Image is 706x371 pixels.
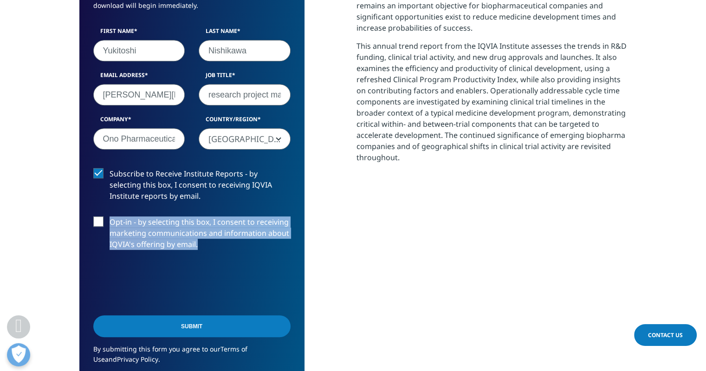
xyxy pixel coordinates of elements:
span: Japan [199,128,291,150]
iframe: reCAPTCHA [93,265,234,301]
label: Country/Region [199,115,291,128]
label: Last Name [199,27,291,40]
label: Email Address [93,71,185,84]
span: Contact Us [648,331,683,339]
button: 優先設定センターを開く [7,343,30,366]
label: First Name [93,27,185,40]
input: Submit [93,315,291,337]
p: This annual trend report from the IQVIA Institute assesses the trends in R&D funding, clinical tr... [356,40,627,170]
label: Subscribe to Receive Institute Reports - by selecting this box, I consent to receiving IQVIA Inst... [93,168,291,207]
a: Privacy Policy [117,355,158,364]
a: Contact Us [634,324,697,346]
label: Company [93,115,185,128]
span: Japan [199,129,290,150]
label: Job Title [199,71,291,84]
label: Opt-in - by selecting this box, I consent to receiving marketing communications and information a... [93,216,291,255]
